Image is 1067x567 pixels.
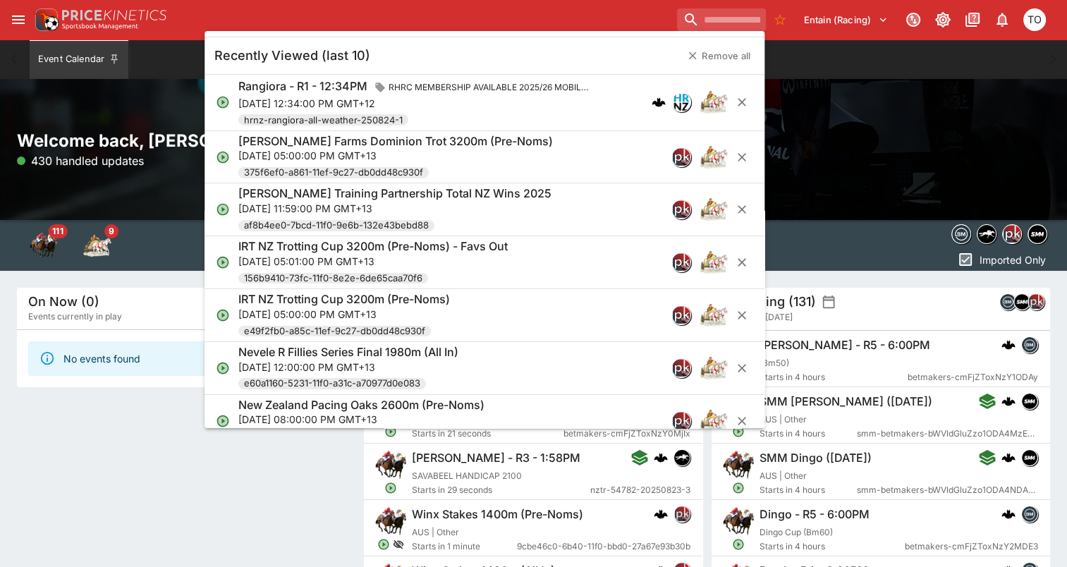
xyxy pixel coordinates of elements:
[216,95,230,109] svg: Open
[238,412,484,427] p: [DATE] 08:00:00 PM GMT+13
[83,231,111,260] div: Harness Racing
[930,7,956,32] button: Toggle light/dark mode
[1028,294,1044,310] img: pricekinetics.png
[1020,449,1037,466] div: samemeetingmulti
[214,47,370,63] h5: Recently Viewed (last 10)
[17,152,144,169] p: 430 handled updates
[28,310,122,324] span: Events currently in play
[238,134,553,149] h6: [PERSON_NAME] Farms Dominion Trot 3200m (Pre-Noms)
[17,220,124,271] div: Event type filters
[31,6,59,34] img: PriceKinetics Logo
[1001,451,1015,465] div: cerberus
[412,507,583,522] h6: Winx Stakes 1400m (Pre-Noms)
[238,324,431,339] span: e49f2fb0-a85c-11ef-9c27-db0dd48c930f
[1020,506,1037,523] div: betmakers
[30,231,58,260] div: Horse Racing
[383,80,597,94] span: RHRC MEMBERSHIP AVAILABLE 2025/26 MOBILE PACE
[672,359,690,377] img: pricekinetics.png
[1028,224,1047,244] div: samemeetingmulti
[1020,336,1037,353] div: betmakers
[760,483,857,497] span: Starts in 4 hours
[216,150,230,164] svg: Open
[1020,393,1037,410] div: samemeetingmulti
[17,130,355,152] h2: Welcome back, [PERSON_NAME]
[760,358,789,368] span: (Bm50)
[238,219,434,233] span: af8b4ee0-7bcd-11f0-9e6b-132e43bebd88
[1003,225,1021,243] img: pricekinetics.png
[412,483,590,497] span: Starts in 29 seconds
[216,255,230,269] svg: Open
[238,239,508,254] h6: IRT NZ Trotting Cup 3200m (Pre-Noms) - Favs Out
[700,354,728,382] img: harness_racing.png
[62,23,138,30] img: Sportsbook Management
[654,507,668,521] img: logo-cerberus.svg
[1021,394,1037,409] img: samemeetingmulti.png
[412,451,580,465] h6: [PERSON_NAME] - R3 - 1:58PM
[216,308,230,322] svg: Open
[901,7,926,32] button: Connected to PK
[1021,506,1037,522] img: betmakers.png
[700,195,728,224] img: harness_racing.png
[760,338,930,353] h6: [PERSON_NAME] - R5 - 6:00PM
[951,224,971,244] div: betmakers
[216,414,230,428] svg: Open
[760,527,833,537] span: Dingo Cup (Bm60)
[1028,225,1047,243] img: samemeetingmulti.png
[674,506,690,522] img: pricekinetics.png
[238,292,450,307] h6: IRT NZ Trotting Cup 3200m (Pre-Noms)
[760,370,908,384] span: Starts in 4 hours
[238,360,458,374] p: [DATE] 12:00:00 PM GMT+13
[238,201,551,216] p: [DATE] 11:59:00 PM GMT+13
[732,482,745,494] svg: Open
[674,450,690,465] img: nztr.png
[412,527,459,537] span: AUS | Other
[700,248,728,276] img: harness_racing.png
[1000,294,1016,310] img: betmakers.png
[238,398,484,413] h6: New Zealand Pacing Oaks 2600m (Pre-Noms)
[30,39,128,79] button: Event Calendar
[677,8,766,31] input: search
[857,427,1037,441] span: smm-betmakers-bWVldGluZzo1ODA4MzE0MzMwNzgwODEwMzY
[1002,224,1022,244] div: pricekinetics
[238,307,450,322] p: [DATE] 05:00:00 PM GMT+13
[375,449,406,480] img: horse_racing.png
[999,293,1016,310] div: betmakers
[63,346,140,372] div: No events found
[216,202,230,217] svg: Open
[672,93,690,111] img: hrnz.png
[760,539,905,554] span: Starts in 4 hours
[977,225,996,243] img: nztr.png
[1023,8,1046,31] div: Thomas OConnor
[989,7,1015,32] button: Notifications
[671,147,691,167] div: pricekinetics
[48,224,67,238] span: 111
[238,272,428,286] span: 156b9410-73fc-11f0-8e2e-6de65caa70f6
[1028,293,1044,310] div: pricekinetics
[672,200,690,219] img: pricekinetics.png
[953,248,1050,271] button: Imported Only
[723,293,816,310] h5: Upcoming (131)
[1001,338,1015,352] img: logo-cerberus.svg
[1001,451,1015,465] img: logo-cerberus.svg
[652,95,666,109] img: logo-cerberus.svg
[949,220,1050,248] div: Event type filters
[671,411,691,431] div: pricekinetics
[1001,394,1015,408] div: cerberus
[1021,337,1037,353] img: betmakers.png
[1021,450,1037,465] img: samemeetingmulti.png
[393,539,404,550] svg: Hidden
[238,377,426,391] span: e60a1160-5231-11f0-a31c-a70977d0e083
[385,482,398,494] svg: Open
[671,305,691,325] div: pricekinetics
[732,425,745,438] svg: Open
[673,449,690,466] div: nztr
[907,370,1037,384] span: betmakers-cmFjZToxNzY1ODAy
[1001,507,1015,521] img: logo-cerberus.svg
[672,306,690,324] img: pricekinetics.png
[238,148,553,163] p: [DATE] 05:00:00 PM GMT+13
[375,506,406,537] img: horse_racing.png
[700,407,728,435] img: harness_racing.png
[857,483,1037,497] span: smm-betmakers-bWVldGluZzo1ODA4NDAxNzQ0MjcwNDY0MzQ
[238,254,508,269] p: [DATE] 05:01:00 PM GMT+13
[952,225,970,243] img: betmakers.png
